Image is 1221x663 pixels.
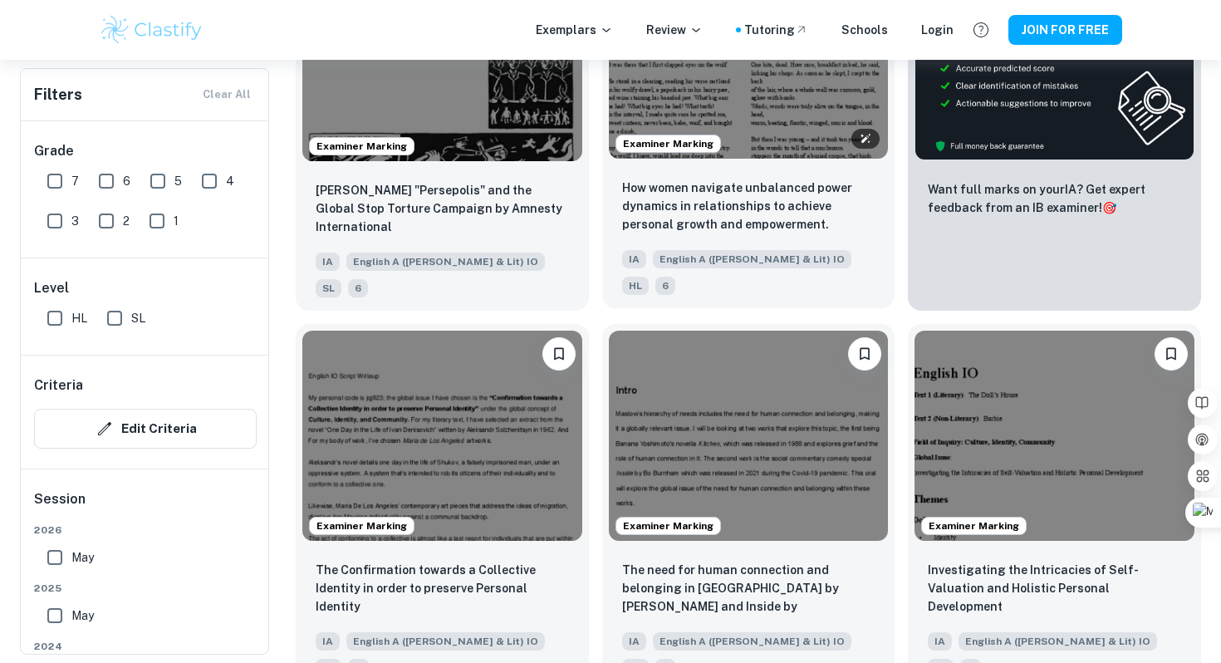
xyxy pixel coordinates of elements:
img: English A (Lang & Lit) IO IA example thumbnail: Investigating the Intricacies of Self-Va [915,331,1194,540]
span: 🎯 [1102,201,1116,214]
span: 6 [123,172,130,190]
p: Want full marks on your IA ? Get expert feedback from an IB examiner! [928,180,1181,217]
h6: Session [34,489,257,523]
span: 5 [174,172,182,190]
span: SL [316,279,341,297]
span: Examiner Marking [616,518,720,533]
p: How women navigate unbalanced power dynamics in relationships to achieve personal growth and empo... [622,179,875,233]
button: Please log in to bookmark exemplars [848,337,881,371]
button: Please log in to bookmark exemplars [542,337,576,371]
button: Help and Feedback [967,16,995,44]
span: SL [131,309,145,327]
span: Examiner Marking [310,518,414,533]
p: Review [646,21,703,39]
span: Examiner Marking [922,518,1026,533]
h6: Criteria [34,376,83,395]
span: English A ([PERSON_NAME] & Lit) IO [653,632,851,651]
h6: Grade [34,141,257,161]
h6: Level [34,278,257,298]
span: IA [316,253,340,271]
span: IA [928,632,952,651]
span: 4 [226,172,234,190]
span: 2024 [34,639,257,654]
a: Schools [841,21,888,39]
span: May [71,548,94,567]
span: English A ([PERSON_NAME] & Lit) IO [346,253,545,271]
span: Examiner Marking [616,136,720,151]
span: 2025 [34,581,257,596]
span: 2026 [34,523,257,538]
span: 6 [348,279,368,297]
p: The Confirmation towards a Collective Identity in order to preserve Personal Identity [316,561,569,616]
span: IA [622,250,646,268]
img: Clastify logo [99,13,204,47]
button: Please log in to bookmark exemplars [1155,337,1188,371]
span: 7 [71,172,79,190]
span: HL [71,309,87,327]
span: 2 [123,212,130,230]
h6: Filters [34,83,82,106]
span: English A ([PERSON_NAME] & Lit) IO [653,250,851,268]
a: Tutoring [744,21,808,39]
span: 1 [174,212,179,230]
span: May [71,607,94,625]
a: Login [921,21,954,39]
button: JOIN FOR FREE [1008,15,1122,45]
p: The need for human connection and belonging in Kithcen by Banana Yoshimoto and Inside by Bo Burnham. [622,561,875,617]
button: Edit Criteria [34,409,257,449]
span: 3 [71,212,79,230]
span: English A ([PERSON_NAME] & Lit) IO [959,632,1157,651]
span: Examiner Marking [310,139,414,154]
p: Investigating the Intricacies of Self-Valuation and Holistic Personal Development [928,561,1181,616]
span: IA [316,632,340,651]
span: English A ([PERSON_NAME] & Lit) IO [346,632,545,651]
img: English A (Lang & Lit) IO IA example thumbnail: The need for human connection and belong [609,331,889,540]
p: Marjane Satrapi's "Persepolis" and the Global Stop Torture Campaign by Amnesty International [316,181,569,236]
span: HL [622,277,649,295]
img: English A (Lang & Lit) IO IA example thumbnail: The Confirmation towards a Collective Id [302,331,582,540]
p: Exemplars [536,21,613,39]
span: 6 [655,277,675,295]
span: IA [622,632,646,651]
